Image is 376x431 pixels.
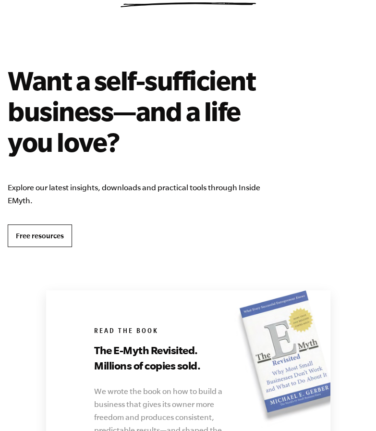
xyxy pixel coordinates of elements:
[8,224,72,247] a: Free resources
[94,327,274,337] h6: Read the book
[8,65,284,157] h2: Want a self-sufficient business—and a life you love?
[8,181,284,207] p: Explore our latest insights, downloads and practical tools through Inside EMyth.
[94,343,227,373] h3: The E-Myth Revisited. Millions of copies sold.
[328,385,376,431] iframe: Chat Widget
